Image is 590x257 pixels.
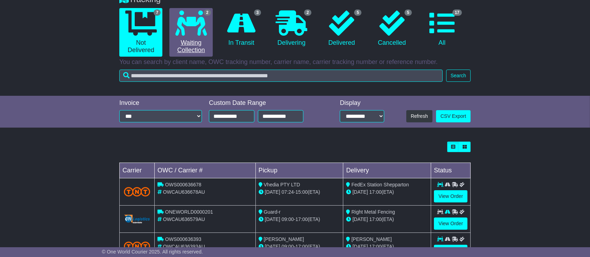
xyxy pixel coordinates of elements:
div: (ETA) [346,188,428,196]
span: [DATE] [352,189,368,195]
span: 5 [405,9,412,16]
span: 2 [304,9,311,16]
a: 2 Waiting Collection [169,8,212,57]
div: Invoice [119,99,202,107]
span: OWS000636393 [165,236,202,242]
span: [PERSON_NAME] [264,236,304,242]
td: Status [431,163,471,178]
span: 09:00 [282,216,294,222]
td: Pickup [255,163,343,178]
div: - (ETA) [259,188,340,196]
span: Vhedia PTY LTD [264,182,300,187]
span: 5 [354,9,361,16]
span: Guard-r [264,209,281,215]
a: View Order [434,190,468,202]
span: OWCAU636579AU [163,216,205,222]
span: 17:00 [369,189,381,195]
div: Display [340,99,384,107]
a: 5 Cancelled [370,8,413,49]
span: [PERSON_NAME] [351,236,392,242]
span: 2 [204,9,211,16]
span: 17:00 [369,216,381,222]
a: 17 All [421,8,464,49]
a: 5 Delivered [320,8,363,49]
td: Carrier [120,163,155,178]
span: [DATE] [352,244,368,249]
span: 09:00 [282,244,294,249]
button: Refresh [406,110,433,122]
div: Custom Date Range [209,99,321,107]
span: 17:00 [295,216,308,222]
span: 07:24 [282,189,294,195]
span: Right Metal Fencing [351,209,395,215]
div: (ETA) [346,216,428,223]
span: 17:00 [295,244,308,249]
img: TNT_Domestic.png [124,242,150,251]
span: 3 [254,9,261,16]
span: ONEWORLD0000201 [165,209,213,215]
a: View Order [434,245,468,257]
div: - (ETA) [259,243,340,250]
span: 17:00 [369,244,381,249]
p: You can search by client name, OWC tracking number, carrier name, carrier tracking number or refe... [119,58,471,66]
span: © One World Courier 2025. All rights reserved. [102,249,203,255]
img: TNT_Domestic.png [124,187,150,197]
button: Search [446,70,471,82]
a: 3 In Transit [220,8,263,49]
td: OWC / Carrier # [155,163,256,178]
span: 17 [452,9,462,16]
span: 7 [154,9,161,16]
div: (ETA) [346,243,428,250]
a: 2 Delivering [270,8,313,49]
span: OWCAU636678AU [163,189,205,195]
span: 15:00 [295,189,308,195]
td: Delivery [343,163,431,178]
a: View Order [434,217,468,230]
span: OWS000636678 [165,182,202,187]
span: FedEx Station Shepparton [351,182,409,187]
a: 7 Not Delivered [119,8,162,57]
div: - (ETA) [259,216,340,223]
img: GetCarrierServiceLogo [124,215,150,223]
span: [DATE] [265,189,280,195]
span: [DATE] [265,244,280,249]
span: OWCAU636393AU [163,244,205,249]
a: CSV Export [436,110,471,122]
span: [DATE] [265,216,280,222]
span: [DATE] [352,216,368,222]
